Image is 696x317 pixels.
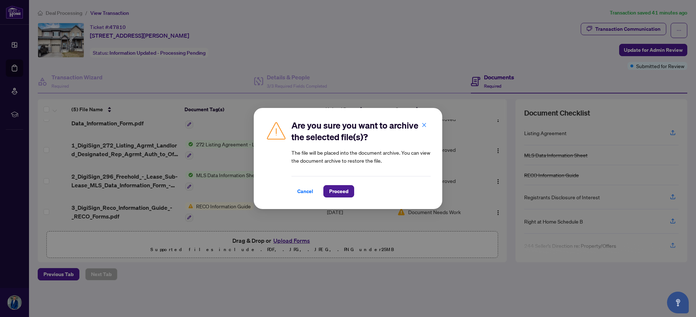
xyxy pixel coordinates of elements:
[291,120,431,143] h2: Are you sure you want to archive the selected file(s)?
[667,292,689,313] button: Open asap
[297,185,313,197] span: Cancel
[291,185,319,197] button: Cancel
[422,122,427,128] span: close
[329,185,348,197] span: Proceed
[291,149,431,164] article: The file will be placed into the document archive. You can view the document archive to restore t...
[323,185,354,197] button: Proceed
[265,120,287,141] img: Caution Icon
